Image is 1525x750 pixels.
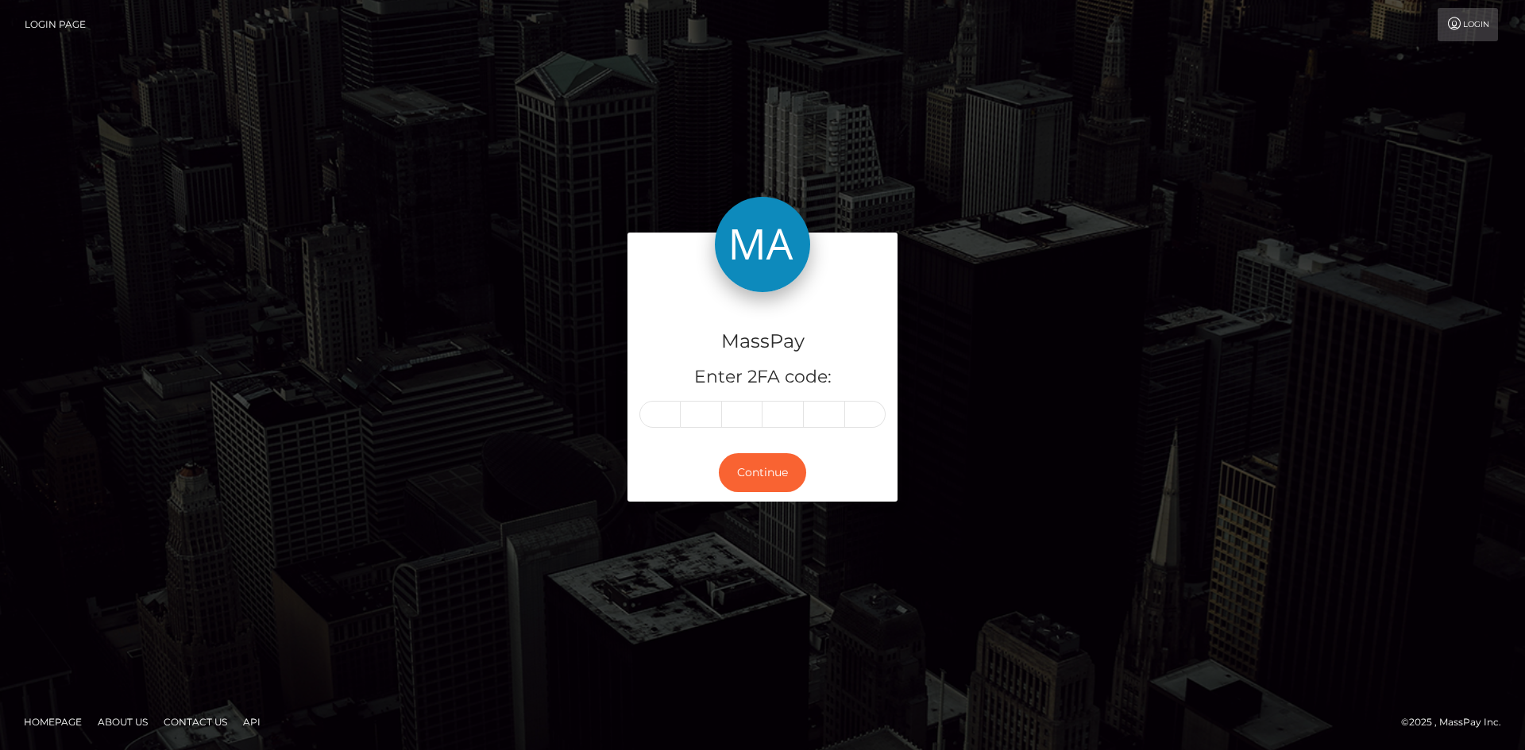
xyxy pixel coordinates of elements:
[25,8,86,41] a: Login Page
[639,365,886,390] h5: Enter 2FA code:
[639,328,886,356] h4: MassPay
[715,197,810,292] img: MassPay
[719,453,806,492] button: Continue
[1438,8,1498,41] a: Login
[1401,713,1513,731] div: © 2025 , MassPay Inc.
[237,710,267,734] a: API
[157,710,234,734] a: Contact Us
[91,710,154,734] a: About Us
[17,710,88,734] a: Homepage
